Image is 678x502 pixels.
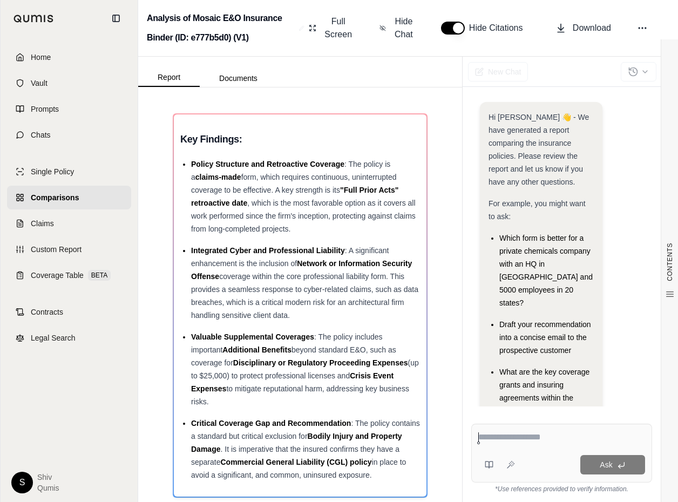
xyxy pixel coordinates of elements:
button: Report [138,69,200,87]
a: Chats [7,123,131,147]
a: Claims [7,212,131,235]
span: Additional Benefits [222,345,291,354]
span: Single Policy [31,166,74,177]
a: Coverage TableBETA [7,263,131,287]
a: Vault [7,71,131,95]
span: Valuable Supplemental Coverages [191,333,314,341]
span: Download [573,22,611,35]
span: Commercial General Liability (CGL) policy [220,458,371,466]
h2: Analysis of Mosaic E&O Insurance Binder (ID: e777b5d0) (V1) [147,9,295,48]
div: S [11,472,33,493]
span: coverage within the core professional liability form. This provides a seamless response to cyber-... [191,272,418,320]
h3: Key Findings: [180,130,420,149]
span: Qumis [37,483,59,493]
span: Coverage Table [31,270,84,281]
span: form, which requires continuous, uninterrupted coverage to be effective. A key strength is its [191,173,397,194]
span: Full Screen [323,15,354,41]
span: Integrated Cyber and Professional Liability [191,246,345,255]
span: Legal Search [31,333,76,343]
button: Full Screen [304,11,358,45]
a: Contracts [7,300,131,324]
span: Home [31,52,51,63]
span: . It is imperative that the insured confirms they have a separate [191,445,399,466]
span: Bodily Injury and Property Damage [191,432,402,453]
button: Download [551,17,615,39]
span: Draft your recommendation into a concise email to the prospective customer [499,320,591,355]
span: Ask [600,460,612,469]
span: claims-made [195,173,241,181]
span: Hide Citations [469,22,530,35]
span: What are the key coverage grants and insuring agreements within the Mosaic E&O Insurance Binder? [499,368,589,428]
button: Documents [200,70,277,87]
span: Shiv [37,472,59,483]
button: Hide Chat [375,11,419,45]
a: Custom Report [7,238,131,261]
span: Policy Structure and Retroactive Coverage [191,160,344,168]
span: Which form is better for a private chemicals company with an HQ in [GEOGRAPHIC_DATA] and 5000 emp... [499,234,593,307]
span: Critical Coverage Gap and Recommendation [191,419,351,428]
button: Ask [580,455,645,474]
span: Chats [31,130,51,140]
span: For example, you might want to ask: [489,199,586,221]
span: Hi [PERSON_NAME] 👋 - We have generated a report comparing the insurance policies. Please review t... [489,113,589,186]
span: Hide Chat [392,15,415,41]
span: Disciplinary or Regulatory Proceeding Expenses [233,358,408,367]
a: Prompts [7,97,131,121]
button: Collapse sidebar [107,10,125,27]
a: Comparisons [7,186,131,209]
span: CONTENTS [666,243,674,281]
a: Home [7,45,131,69]
span: , which is the most favorable option as it covers all work performed since the firm's inception, ... [191,199,416,233]
span: Contracts [31,307,63,317]
span: Claims [31,218,54,229]
div: *Use references provided to verify information. [471,483,652,493]
span: (up to $25,000) to protect professional licenses and [191,358,419,380]
span: Prompts [31,104,59,114]
img: Qumis Logo [13,15,54,23]
span: Custom Report [31,244,82,255]
a: Single Policy [7,160,131,184]
span: beyond standard E&O, such as coverage for [191,345,396,367]
a: Legal Search [7,326,131,350]
span: BETA [88,270,111,281]
span: Vault [31,78,48,89]
span: to mitigate reputational harm, addressing key business risks. [191,384,409,406]
span: Network or Information Security Offense [191,259,412,281]
span: Comparisons [31,192,79,203]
